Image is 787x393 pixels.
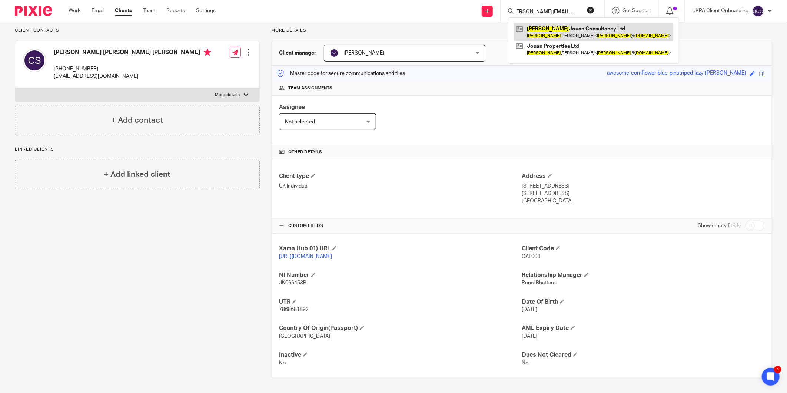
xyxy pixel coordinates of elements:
span: JK066453B [279,280,306,285]
span: [PERSON_NAME] [343,50,384,56]
h4: Client type [279,172,522,180]
p: More details [271,27,772,33]
span: No [522,360,528,366]
span: [GEOGRAPHIC_DATA] [279,334,330,339]
h4: Date Of Birth [522,298,764,306]
span: Not selected [285,119,315,125]
p: [PHONE_NUMBER] [54,65,211,73]
span: [DATE] [522,307,537,312]
div: 2 [774,366,781,373]
p: Client contacts [15,27,260,33]
span: Other details [288,149,322,155]
button: Clear [587,6,594,14]
p: Linked clients [15,146,260,152]
p: More details [215,92,240,98]
span: Get Support [622,8,651,13]
a: Reports [166,7,185,14]
i: Primary [204,49,211,56]
a: Team [143,7,155,14]
span: Assignee [279,104,305,110]
h4: + Add linked client [104,169,170,180]
p: [STREET_ADDRESS] [522,182,764,190]
p: UK Individual [279,182,522,190]
span: Runal Bhattarai [522,280,557,285]
img: svg%3E [330,49,339,57]
a: Email [92,7,104,14]
img: svg%3E [23,49,46,72]
p: [EMAIL_ADDRESS][DOMAIN_NAME] [54,73,211,80]
h4: Dues Not Cleared [522,351,764,359]
h4: Client Code [522,245,764,252]
span: CAT003 [522,254,540,259]
span: 7868681892 [279,307,309,312]
label: Show empty fields [698,222,740,229]
h4: NI Number [279,271,522,279]
div: awesome-cornflower-blue-pinstriped-lazy-[PERSON_NAME] [607,69,746,78]
h4: + Add contact [111,115,163,126]
h4: Relationship Manager [522,271,764,279]
img: svg%3E [752,5,764,17]
h4: CUSTOM FIELDS [279,223,522,229]
p: Master code for secure communications and files [277,70,405,77]
a: [URL][DOMAIN_NAME] [279,254,332,259]
p: UKPA Client Onboarding [692,7,748,14]
h3: Client manager [279,49,316,57]
a: Settings [196,7,216,14]
h4: [PERSON_NAME] [PERSON_NAME] [PERSON_NAME] [54,49,211,58]
p: [GEOGRAPHIC_DATA] [522,197,764,205]
input: Search [515,9,582,16]
span: Team assignments [288,85,332,91]
a: Clients [115,7,132,14]
h4: Xama Hub 01) URL [279,245,522,252]
h4: AML Expiry Date [522,324,764,332]
p: [STREET_ADDRESS] [522,190,764,197]
h4: Country Of Origin(Passport) [279,324,522,332]
span: [DATE] [522,334,537,339]
a: Work [69,7,80,14]
h4: Address [522,172,764,180]
img: Pixie [15,6,52,16]
span: No [279,360,286,366]
h4: Inactive [279,351,522,359]
h4: UTR [279,298,522,306]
